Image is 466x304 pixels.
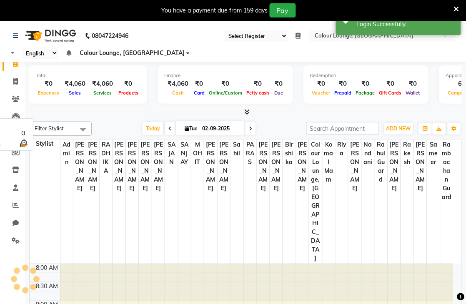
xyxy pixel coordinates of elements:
span: Wallet [404,90,422,96]
div: ₹0 [272,79,286,89]
span: MOHIT [191,140,204,167]
span: SANJAY [178,140,191,167]
span: Due [273,90,286,96]
div: ₹4,060 [61,79,89,89]
b: 08047224946 [92,24,128,47]
span: [PERSON_NAME] [86,140,99,194]
span: Services [91,90,114,96]
div: Finance [164,72,286,79]
span: Rambachan guard [441,140,453,202]
span: Products [116,90,140,96]
div: ₹0 [244,79,272,89]
span: Tue [183,125,200,132]
div: ₹0 [377,79,404,89]
div: ₹0 [192,79,207,89]
div: Redemption [310,72,422,79]
button: Pay [270,3,296,17]
span: ADD NEW [386,125,411,132]
span: Nandani [362,140,374,167]
div: 8:00 AM [35,264,60,273]
span: Prepaid [333,90,354,96]
span: Sameer [427,140,440,167]
div: Total [36,72,140,79]
span: [PERSON_NAME] [348,140,361,194]
span: Voucher [310,90,333,96]
div: You have a payment due from 159 days [162,6,268,15]
span: Expenses [36,90,61,96]
span: Gift Cards [377,90,404,96]
span: Colour Lounge, [GEOGRAPHIC_DATA] [309,140,322,264]
div: ₹0 [354,79,377,89]
span: Card [192,90,207,96]
div: ₹4,060 [89,79,116,89]
span: SAJAN [165,140,178,167]
span: Petty cash [244,90,272,96]
div: ₹0 [310,79,333,89]
span: Admin [60,140,73,167]
div: Stylist [30,140,60,148]
span: Sahil [230,140,243,159]
span: Riya [336,140,348,159]
span: [PERSON_NAME] [257,140,269,194]
span: Online/Custom [207,90,244,96]
div: ₹0 [207,79,244,89]
div: 0 [18,128,29,138]
span: PARAS [244,140,256,167]
span: [PERSON_NAME] [152,140,165,194]
span: Rakesh [401,140,413,167]
span: [PERSON_NAME] [270,140,283,194]
span: [PERSON_NAME] [204,140,217,194]
span: Filter Stylist [35,125,64,132]
div: Login Successfully. [357,20,455,29]
span: [PERSON_NAME] [73,140,86,194]
img: wait_time.png [18,138,29,148]
div: ₹0 [116,79,140,89]
input: 2025-09-02 [200,122,241,135]
span: Colour Lounge, [GEOGRAPHIC_DATA] [80,49,185,57]
div: ₹0 [333,79,354,89]
span: Cash [170,90,186,96]
span: Today [143,122,163,135]
span: Birshika [283,140,296,167]
span: RADHIKA [100,140,112,176]
span: Komal mam [323,140,335,185]
button: ADD NEW [384,123,413,135]
span: [PERSON_NAME] [218,140,230,194]
div: ₹0 [36,79,61,89]
div: 8:30 AM [35,282,60,291]
span: Sales [67,90,83,96]
span: Package [354,90,377,96]
div: ₹0 [404,79,422,89]
span: [PERSON_NAME] [139,140,151,194]
span: Rahul guard [375,140,387,185]
img: logo [21,24,78,47]
span: [PERSON_NAME] [126,140,138,194]
span: [PERSON_NAME] [113,140,125,194]
span: [PERSON_NAME] [388,140,401,194]
div: ₹4,060 [164,79,192,89]
span: [PERSON_NAME] [414,140,427,194]
input: Search Appointment [306,122,379,135]
span: [PERSON_NAME] [296,140,309,194]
